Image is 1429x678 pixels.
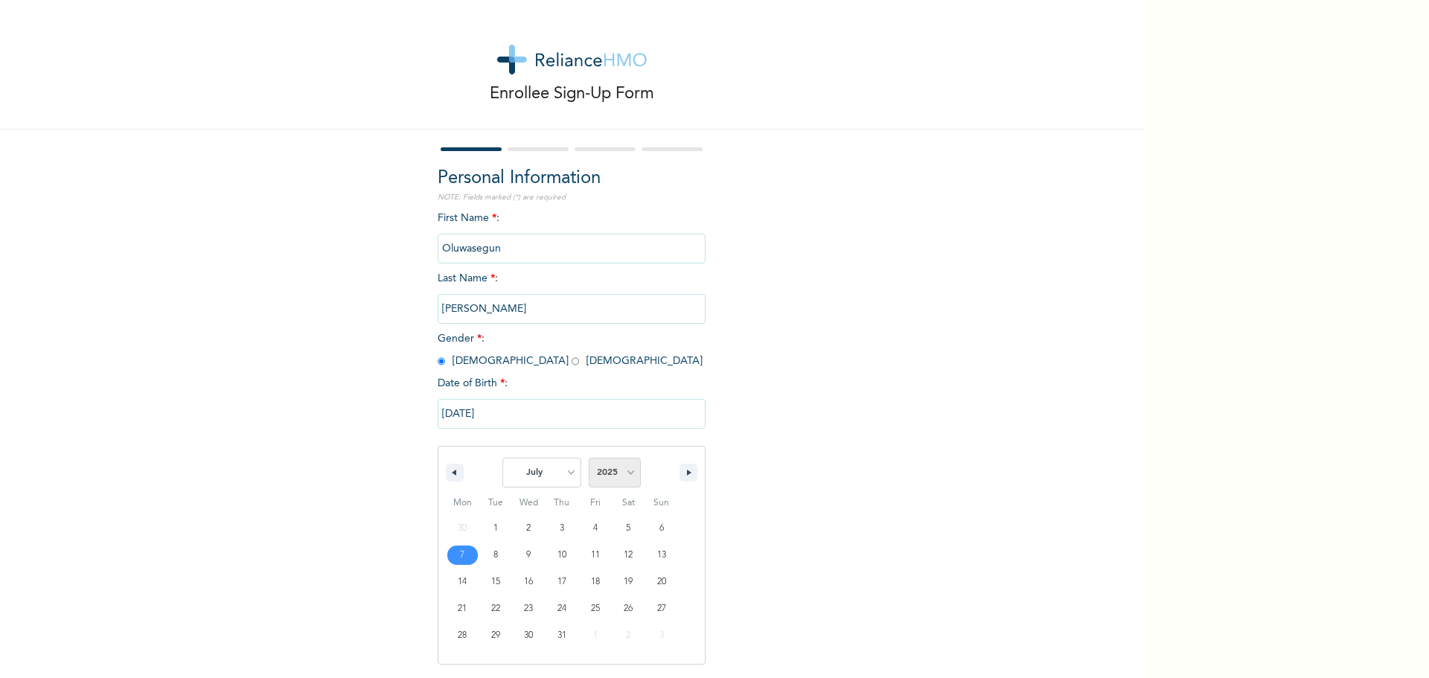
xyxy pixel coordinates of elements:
[546,595,579,622] button: 24
[578,542,612,569] button: 11
[657,542,666,569] span: 13
[512,491,546,515] span: Wed
[624,569,633,595] span: 19
[458,595,467,622] span: 21
[438,213,706,254] span: First Name :
[612,491,645,515] span: Sat
[578,569,612,595] button: 18
[479,542,513,569] button: 8
[645,569,678,595] button: 20
[557,569,566,595] span: 17
[512,542,546,569] button: 9
[438,333,703,366] span: Gender : [DEMOGRAPHIC_DATA] [DEMOGRAPHIC_DATA]
[626,515,630,542] span: 5
[460,542,464,569] span: 7
[657,569,666,595] span: 20
[624,595,633,622] span: 26
[491,622,500,649] span: 29
[446,595,479,622] button: 21
[591,595,600,622] span: 25
[479,622,513,649] button: 29
[493,515,498,542] span: 1
[524,595,533,622] span: 23
[438,399,706,429] input: DD-MM-YYYY
[560,515,564,542] span: 3
[645,542,678,569] button: 13
[491,569,500,595] span: 15
[546,622,579,649] button: 31
[438,376,508,391] span: Date of Birth :
[479,491,513,515] span: Tue
[512,595,546,622] button: 23
[612,595,645,622] button: 26
[657,595,666,622] span: 27
[479,595,513,622] button: 22
[546,542,579,569] button: 10
[645,491,678,515] span: Sun
[557,595,566,622] span: 24
[591,569,600,595] span: 18
[591,542,600,569] span: 11
[578,595,612,622] button: 25
[446,491,479,515] span: Mon
[612,542,645,569] button: 12
[458,622,467,649] span: 28
[526,515,531,542] span: 2
[438,294,706,324] input: Enter your last name
[612,569,645,595] button: 19
[612,515,645,542] button: 5
[446,622,479,649] button: 28
[512,515,546,542] button: 2
[578,515,612,542] button: 4
[438,192,706,203] p: NOTE: Fields marked (*) are required
[593,515,598,542] span: 4
[438,165,706,192] h2: Personal Information
[493,542,498,569] span: 8
[659,515,664,542] span: 6
[557,542,566,569] span: 10
[479,569,513,595] button: 15
[624,542,633,569] span: 12
[578,491,612,515] span: Fri
[491,595,500,622] span: 22
[546,569,579,595] button: 17
[512,622,546,649] button: 30
[546,515,579,542] button: 3
[497,45,647,74] img: logo
[526,542,531,569] span: 9
[524,622,533,649] span: 30
[446,542,479,569] button: 7
[524,569,533,595] span: 16
[490,82,654,106] p: Enrollee Sign-Up Form
[479,515,513,542] button: 1
[438,273,706,314] span: Last Name :
[645,515,678,542] button: 6
[446,569,479,595] button: 14
[438,234,706,263] input: Enter your first name
[512,569,546,595] button: 16
[458,569,467,595] span: 14
[557,622,566,649] span: 31
[546,491,579,515] span: Thu
[645,595,678,622] button: 27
